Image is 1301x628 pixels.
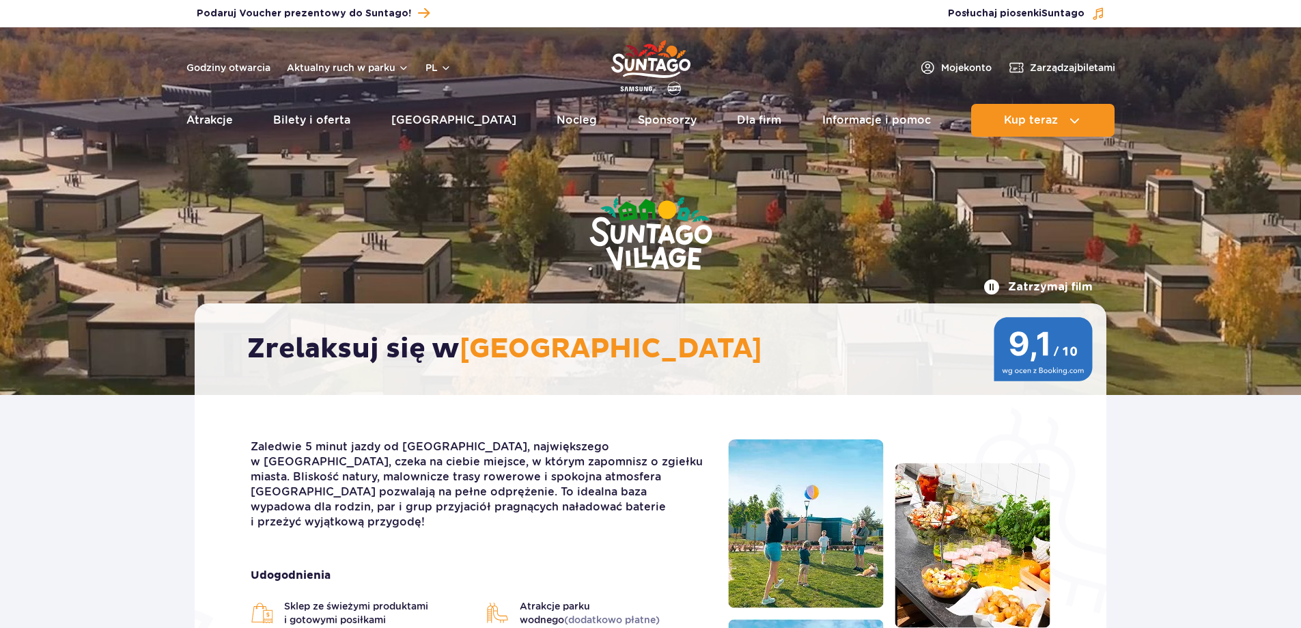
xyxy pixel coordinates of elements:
button: pl [425,61,451,74]
span: Posłuchaj piosenki [948,7,1085,21]
img: Suntago Village [535,144,767,327]
button: Aktualny ruch w parku [287,62,409,73]
span: Moje konto [941,61,992,74]
span: Suntago [1041,9,1085,18]
span: (dodatkowo płatne) [564,614,660,625]
h2: Zrelaksuj się w [247,332,1067,366]
span: Sklep ze świeżymi produktami i gotowymi posiłkami [284,599,473,627]
a: Park of Poland [611,34,690,97]
a: Podaruj Voucher prezentowy do Suntago! [197,4,430,23]
a: [GEOGRAPHIC_DATA] [391,104,516,137]
a: Atrakcje [186,104,233,137]
a: Godziny otwarcia [186,61,270,74]
button: Posłuchaj piosenkiSuntago [948,7,1105,21]
span: Podaruj Voucher prezentowy do Suntago! [197,7,411,21]
span: Kup teraz [1004,114,1058,126]
span: Zarządzaj biletami [1030,61,1115,74]
strong: Udogodnienia [251,568,708,583]
a: Bilety i oferta [273,104,350,137]
img: 9,1/10 wg ocen z Booking.com [994,317,1093,381]
span: Atrakcje parku wodnego [520,599,708,627]
button: Kup teraz [971,104,1115,137]
a: Sponsorzy [638,104,697,137]
a: Zarządzajbiletami [1008,59,1115,76]
button: Zatrzymaj film [983,279,1093,295]
a: Mojekonto [919,59,992,76]
p: Zaledwie 5 minut jazdy od [GEOGRAPHIC_DATA], największego w [GEOGRAPHIC_DATA], czeka na ciebie mi... [251,439,708,530]
a: Informacje i pomoc [822,104,931,137]
a: Nocleg [557,104,597,137]
a: Dla firm [737,104,781,137]
span: [GEOGRAPHIC_DATA] [460,332,762,366]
